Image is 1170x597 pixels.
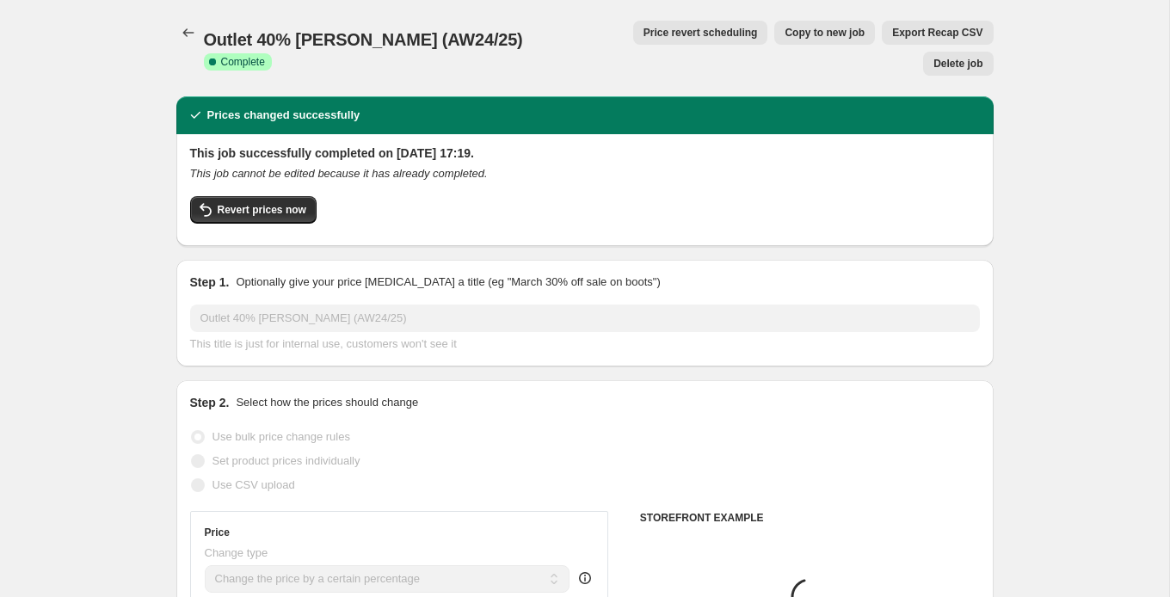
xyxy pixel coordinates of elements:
p: Optionally give your price [MEDICAL_DATA] a title (eg "March 30% off sale on boots") [236,274,660,291]
div: help [576,569,594,587]
i: This job cannot be edited because it has already completed. [190,167,488,180]
span: Price revert scheduling [643,26,758,40]
h2: Prices changed successfully [207,107,360,124]
span: Set product prices individually [212,454,360,467]
p: Select how the prices should change [236,394,418,411]
span: Change type [205,546,268,559]
button: Price change jobs [176,21,200,45]
button: Revert prices now [190,196,317,224]
span: This title is just for internal use, customers won't see it [190,337,457,350]
button: Export Recap CSV [882,21,993,45]
span: Use CSV upload [212,478,295,491]
button: Copy to new job [774,21,875,45]
span: Revert prices now [218,203,306,217]
button: Delete job [923,52,993,76]
h3: Price [205,526,230,539]
span: Complete [221,55,265,69]
span: Use bulk price change rules [212,430,350,443]
span: Outlet 40% [PERSON_NAME] (AW24/25) [204,30,523,49]
h6: STOREFRONT EXAMPLE [640,511,980,525]
h2: This job successfully completed on [DATE] 17:19. [190,145,980,162]
input: 30% off holiday sale [190,305,980,332]
span: Export Recap CSV [892,26,982,40]
span: Delete job [933,57,982,71]
h2: Step 1. [190,274,230,291]
button: Price revert scheduling [633,21,768,45]
span: Copy to new job [785,26,865,40]
h2: Step 2. [190,394,230,411]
